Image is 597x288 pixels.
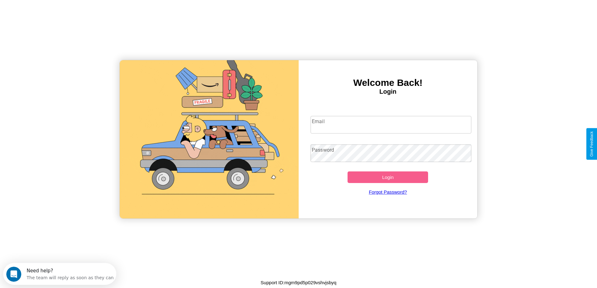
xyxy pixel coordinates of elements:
div: Give Feedback [589,131,594,157]
div: Need help? [24,5,111,10]
iframe: Intercom live chat discovery launcher [3,263,116,285]
h3: Welcome Back! [299,77,478,88]
div: The team will reply as soon as they can [24,10,111,17]
div: Open Intercom Messenger [3,3,117,20]
p: Support ID: mgm9pd5p029vshvjsbyq [261,278,337,287]
h4: Login [299,88,478,95]
iframe: Intercom live chat [6,267,21,282]
button: Login [348,171,428,183]
a: Forgot Password? [307,183,468,201]
img: gif [120,60,299,218]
